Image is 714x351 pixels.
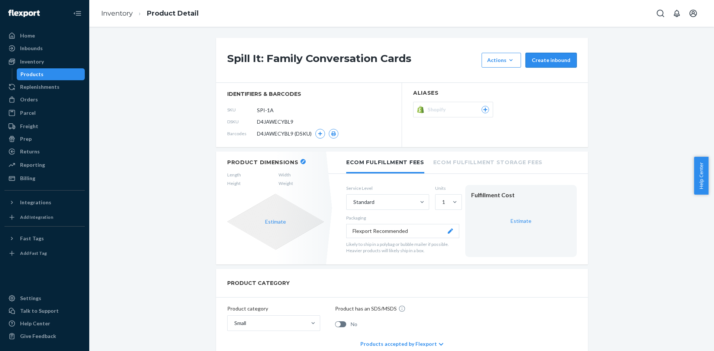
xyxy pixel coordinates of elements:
[4,30,85,42] a: Home
[101,9,133,17] a: Inventory
[442,198,445,206] div: 1
[227,276,290,290] h2: PRODUCT CATEGORY
[20,96,38,103] div: Orders
[257,130,312,137] span: D4JAWECYBL9 (DSKU)
[4,292,85,304] a: Settings
[227,90,390,98] span: identifiers & barcodes
[20,250,47,256] div: Add Fast Tag
[279,180,293,186] span: Weight
[227,305,320,312] p: Product category
[20,32,35,39] div: Home
[257,118,293,126] span: D4JAWECYBL9
[20,71,44,78] div: Products
[351,321,357,328] span: No
[4,42,85,54] a: Inbounds
[227,172,241,178] span: Length
[227,107,257,113] span: SKU
[20,135,32,143] div: Prep
[471,191,571,199] div: Fulfillment Cost
[346,215,459,221] p: Packaging
[20,214,53,220] div: Add Integration
[487,56,515,64] div: Actions
[4,81,85,93] a: Replenishments
[279,172,293,178] span: Width
[4,211,85,223] a: Add Integration
[20,109,36,117] div: Parcel
[694,157,708,195] button: Help Center
[4,330,85,342] button: Give Feedback
[4,318,85,329] a: Help Center
[4,247,85,259] a: Add Fast Tag
[4,133,85,145] a: Prep
[4,172,85,184] a: Billing
[20,148,40,155] div: Returns
[511,218,531,224] a: Estimate
[20,320,50,327] div: Help Center
[8,10,40,17] img: Flexport logo
[669,6,684,21] button: Open notifications
[20,83,59,91] div: Replenishments
[346,152,424,173] li: Ecom Fulfillment Fees
[227,118,257,125] span: DSKU
[234,319,234,327] input: Small
[4,233,85,244] button: Fast Tags
[147,9,199,17] a: Product Detail
[346,224,459,238] button: Flexport Recommended
[4,159,85,171] a: Reporting
[4,120,85,132] a: Freight
[70,6,85,21] button: Close Navigation
[227,159,299,166] h2: Product Dimensions
[4,196,85,208] button: Integrations
[441,198,442,206] input: 1
[346,185,429,191] label: Service Level
[353,198,374,206] div: Standard
[435,185,459,191] label: Units
[428,106,449,113] span: Shopify
[265,218,286,225] button: Estimate
[4,94,85,105] a: Orders
[227,130,257,137] span: Barcodes
[20,295,41,302] div: Settings
[20,58,44,65] div: Inventory
[20,45,43,52] div: Inbounds
[20,235,44,242] div: Fast Tags
[353,198,353,206] input: Standard
[20,307,59,315] div: Talk to Support
[20,175,35,182] div: Billing
[227,180,241,186] span: Height
[4,146,85,157] a: Returns
[227,53,478,68] h1: Spill It: Family Conversation Cards
[20,199,51,206] div: Integrations
[4,305,85,317] a: Talk to Support
[20,123,38,130] div: Freight
[20,332,56,340] div: Give Feedback
[95,3,205,25] ol: breadcrumbs
[4,56,85,68] a: Inventory
[653,6,668,21] button: Open Search Box
[346,241,459,254] p: Likely to ship in a polybag or bubble mailer if possible. Heavier products will likely ship in a ...
[413,102,493,117] button: Shopify
[686,6,701,21] button: Open account menu
[20,161,45,169] div: Reporting
[335,305,397,312] p: Product has an SDS/MSDS
[433,152,543,172] li: Ecom Fulfillment Storage Fees
[525,53,577,68] button: Create inbound
[4,107,85,119] a: Parcel
[234,319,246,327] div: Small
[482,53,521,68] button: Actions
[413,90,577,96] h2: Aliases
[17,68,85,80] a: Products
